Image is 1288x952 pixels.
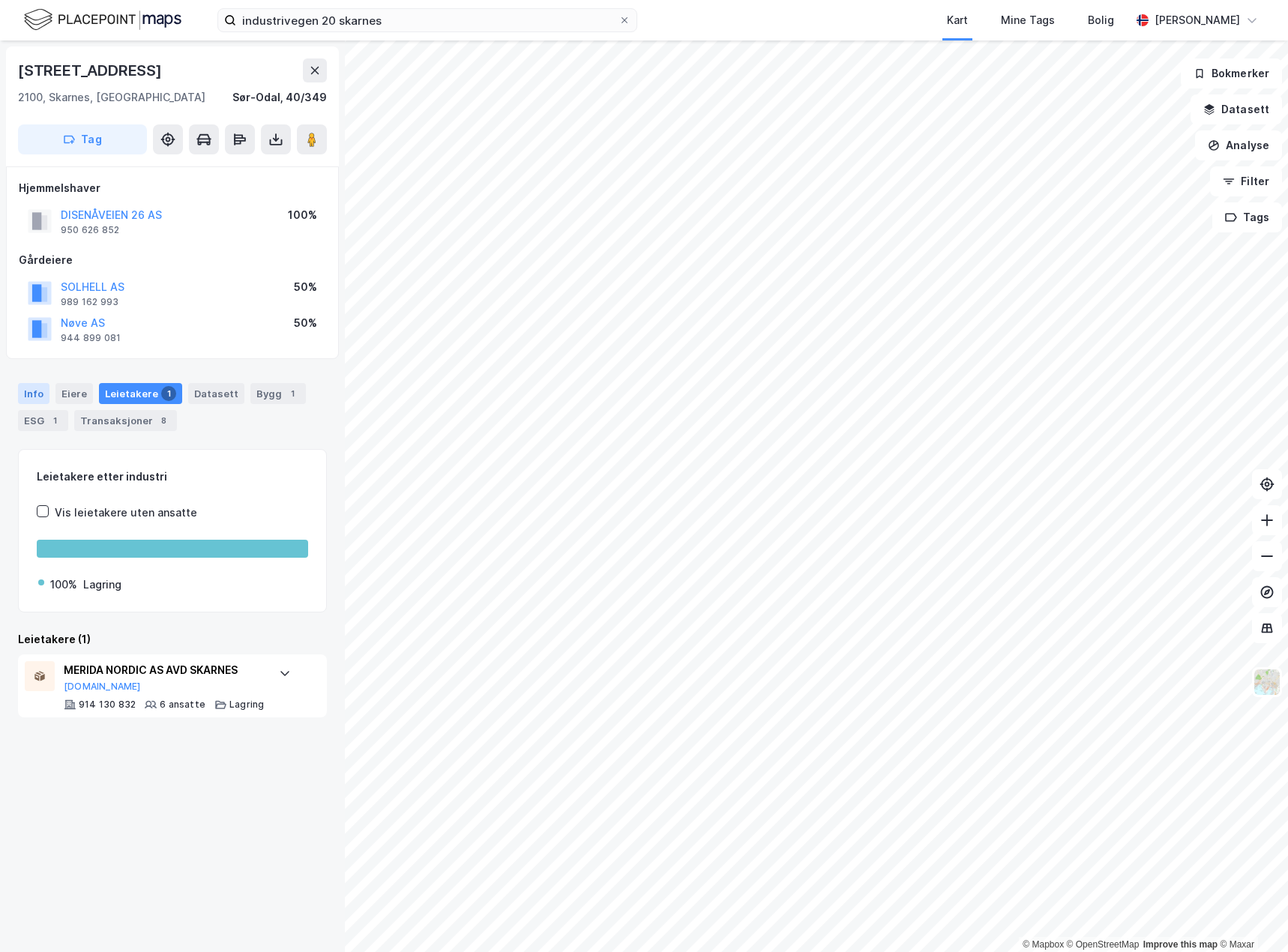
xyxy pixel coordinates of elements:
[1155,11,1240,29] div: [PERSON_NAME]
[1195,130,1282,160] button: Analyse
[18,383,49,404] div: Info
[1023,939,1064,950] a: Mapbox
[1088,11,1114,29] div: Bolig
[1191,94,1282,124] button: Datasett
[947,11,968,29] div: Kart
[285,386,300,401] div: 1
[79,699,136,711] div: 914 130 832
[18,630,327,648] div: Leietakere (1)
[18,410,68,431] div: ESG
[74,410,177,431] div: Transaksjoner
[1001,11,1055,29] div: Mine Tags
[19,179,326,197] div: Hjemmelshaver
[1213,880,1288,952] div: Kontrollprogram for chat
[64,661,264,679] div: MERIDA NORDIC AS AVD SKARNES
[161,386,176,401] div: 1
[24,7,181,33] img: logo.f888ab2527a4732fd821a326f86c7f29.svg
[1210,166,1282,196] button: Filter
[156,413,171,428] div: 8
[1213,880,1288,952] iframe: Chat Widget
[294,314,317,332] div: 50%
[1143,939,1218,950] a: Improve this map
[83,576,121,594] div: Lagring
[18,88,205,106] div: 2100, Skarnes, [GEOGRAPHIC_DATA]
[47,413,62,428] div: 1
[288,206,317,224] div: 100%
[1212,202,1282,232] button: Tags
[50,576,77,594] div: 100%
[236,9,619,31] input: Søk på adresse, matrikkel, gårdeiere, leietakere eller personer
[250,383,306,404] div: Bygg
[229,699,264,711] div: Lagring
[61,296,118,308] div: 989 162 993
[55,504,197,522] div: Vis leietakere uten ansatte
[37,468,308,486] div: Leietakere etter industri
[1253,668,1281,696] img: Z
[160,699,205,711] div: 6 ansatte
[1181,58,1282,88] button: Bokmerker
[64,681,141,693] button: [DOMAIN_NAME]
[18,58,165,82] div: [STREET_ADDRESS]
[1067,939,1140,950] a: OpenStreetMap
[232,88,327,106] div: Sør-Odal, 40/349
[294,278,317,296] div: 50%
[19,251,326,269] div: Gårdeiere
[61,332,121,344] div: 944 899 081
[18,124,147,154] button: Tag
[188,383,244,404] div: Datasett
[55,383,93,404] div: Eiere
[99,383,182,404] div: Leietakere
[61,224,119,236] div: 950 626 852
